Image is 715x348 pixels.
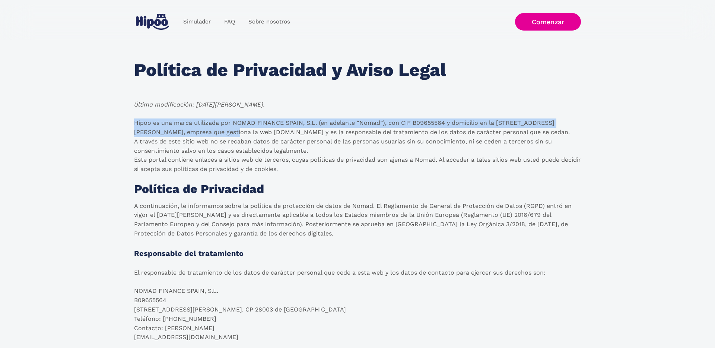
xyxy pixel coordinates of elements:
a: Comenzar [515,13,581,31]
h1: Política de Privacidad [134,183,264,196]
a: Sobre nosotros [242,15,297,29]
p: A continuación, le informamos sobre la política de protección de datos de Nomad. El Reglamento de... [134,202,581,238]
em: Última modificación: [DATE][PERSON_NAME]. [134,101,265,108]
a: Simulador [177,15,217,29]
strong: Responsable del tratamiento [134,249,244,258]
a: FAQ [217,15,242,29]
h1: Política de Privacidad y Aviso Legal [134,60,446,80]
p: El responsable de tratamiento de los datos de carácter personal que cede a esta web y los datos d... [134,268,546,342]
p: Hipoo es una marca utilizada por NOMAD FINANCE SPAIN, S.L. (en adelante “Nomad”), con CIF B096555... [134,118,581,174]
